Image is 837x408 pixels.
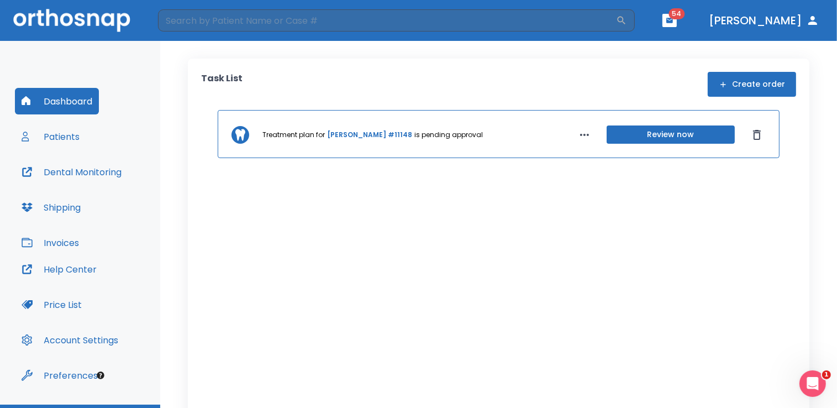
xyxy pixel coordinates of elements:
button: Price List [15,291,88,318]
a: [PERSON_NAME] #11148 [327,130,412,140]
iframe: Intercom live chat [799,370,826,397]
button: Invoices [15,229,86,256]
div: Tooltip anchor [96,370,106,380]
button: Review now [607,125,735,144]
span: 1 [822,370,831,379]
button: Shipping [15,194,87,221]
button: Account Settings [15,327,125,353]
p: Treatment plan for [262,130,325,140]
button: Create order [708,72,796,97]
p: is pending approval [414,130,483,140]
button: [PERSON_NAME] [704,11,824,30]
p: Task List [201,72,243,97]
button: Dashboard [15,88,99,114]
span: 54 [669,8,685,19]
img: Orthosnap [13,9,130,32]
button: Help Center [15,256,103,283]
button: Dismiss [748,126,766,144]
input: Search by Patient Name or Case # [158,9,616,32]
button: Patients [15,123,86,150]
button: Dental Monitoring [15,159,128,185]
button: Preferences [15,362,104,389]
